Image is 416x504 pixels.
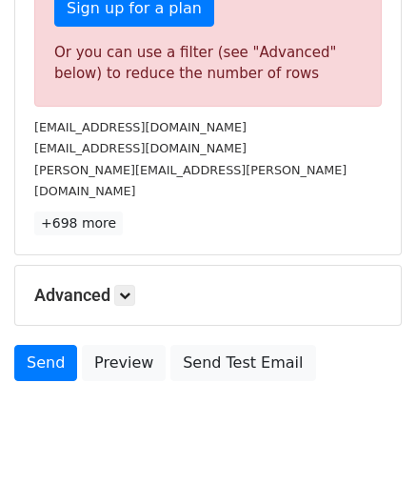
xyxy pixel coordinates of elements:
small: [PERSON_NAME][EMAIL_ADDRESS][PERSON_NAME][DOMAIN_NAME] [34,163,347,199]
div: Or you can use a filter (see "Advanced" below) to reduce the number of rows [54,42,362,85]
iframe: Chat Widget [321,413,416,504]
small: [EMAIL_ADDRESS][DOMAIN_NAME] [34,141,247,155]
a: +698 more [34,212,123,235]
a: Preview [82,345,166,381]
a: Send [14,345,77,381]
a: Send Test Email [170,345,315,381]
h5: Advanced [34,285,382,306]
small: [EMAIL_ADDRESS][DOMAIN_NAME] [34,120,247,134]
div: Widget de chat [321,413,416,504]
